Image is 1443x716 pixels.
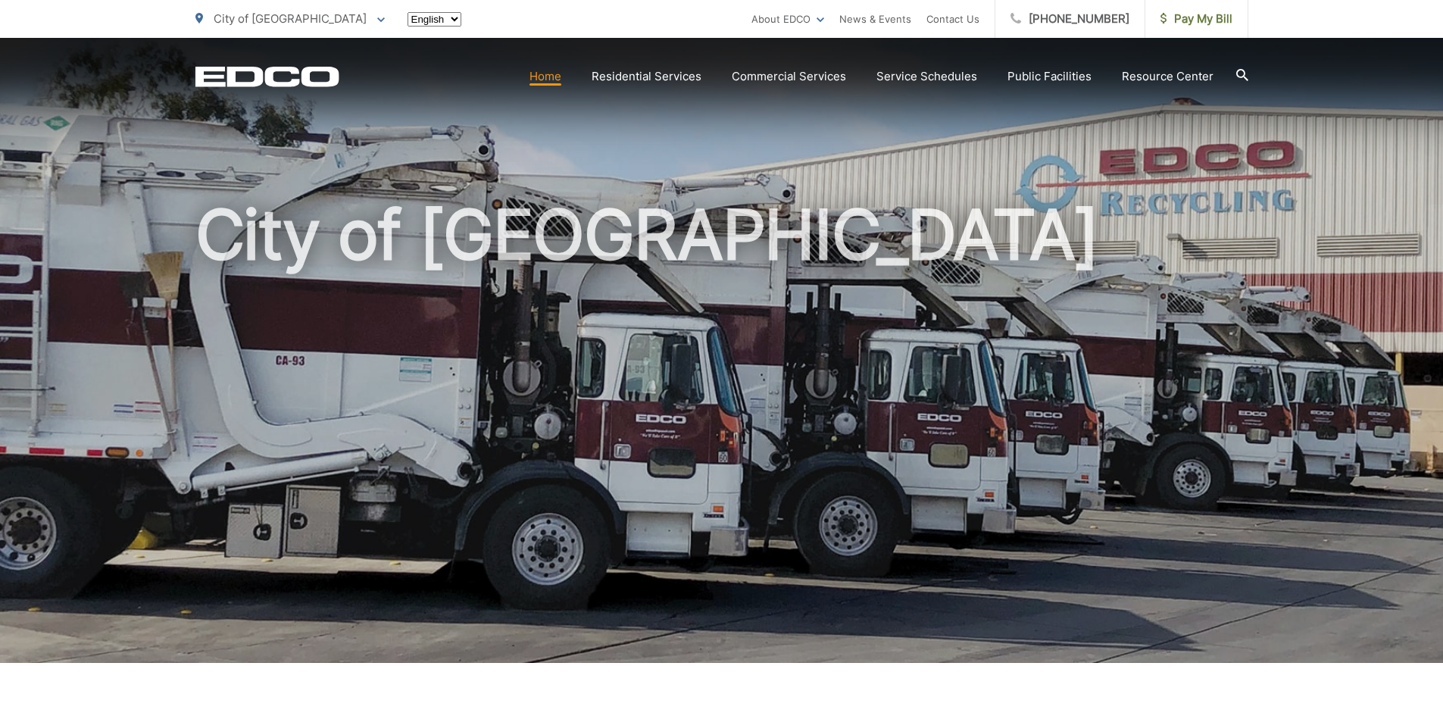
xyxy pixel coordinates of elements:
a: Commercial Services [732,67,846,86]
span: City of [GEOGRAPHIC_DATA] [214,11,367,26]
a: Public Facilities [1007,67,1092,86]
a: Service Schedules [876,67,977,86]
span: Pay My Bill [1160,10,1232,28]
a: Residential Services [592,67,701,86]
a: News & Events [839,10,911,28]
a: EDCD logo. Return to the homepage. [195,66,339,87]
h1: City of [GEOGRAPHIC_DATA] [195,197,1248,677]
a: About EDCO [751,10,824,28]
a: Contact Us [926,10,979,28]
a: Home [529,67,561,86]
a: Resource Center [1122,67,1213,86]
select: Select a language [408,12,461,27]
